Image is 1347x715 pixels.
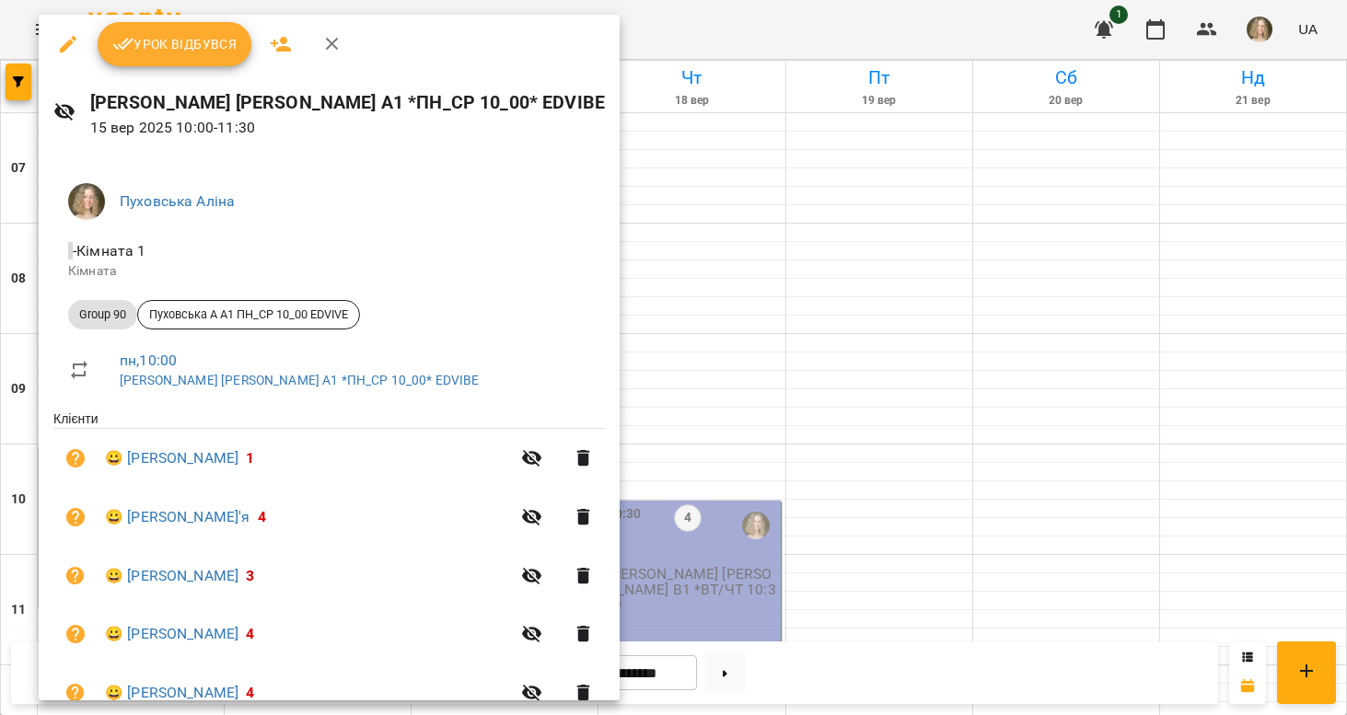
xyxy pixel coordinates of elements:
[68,262,590,281] p: Кімната
[246,449,254,467] span: 1
[53,554,98,598] button: Візит ще не сплачено. Додати оплату?
[120,373,480,387] a: [PERSON_NAME] [PERSON_NAME] А1 *ПН_СР 10_00* EDVIBE
[105,447,238,469] a: 😀 [PERSON_NAME]
[105,623,238,645] a: 😀 [PERSON_NAME]
[68,242,150,259] span: - Кімната 1
[68,306,137,323] span: Group 90
[246,625,254,642] span: 4
[137,300,360,329] div: Пуховська А А1 ПН_СР 10_00 EDVIVE
[53,671,98,715] button: Візит ще не сплачено. Додати оплату?
[112,33,238,55] span: Урок відбувся
[53,495,98,539] button: Візит ще не сплачено. Додати оплату?
[53,436,98,480] button: Візит ще не сплачено. Додати оплату?
[120,192,235,210] a: Пуховська Аліна
[90,88,606,117] h6: [PERSON_NAME] [PERSON_NAME] А1 *ПН_СР 10_00* EDVIBE
[105,506,250,528] a: 😀 [PERSON_NAME]'я
[90,117,606,139] p: 15 вер 2025 10:00 - 11:30
[258,508,266,525] span: 4
[68,183,105,220] img: 08679fde8b52750a6ba743e232070232.png
[53,612,98,656] button: Візит ще не сплачено. Додати оплату?
[120,352,177,369] a: пн , 10:00
[98,22,252,66] button: Урок відбувся
[138,306,359,323] span: Пуховська А А1 ПН_СР 10_00 EDVIVE
[246,567,254,584] span: 3
[246,684,254,701] span: 4
[105,682,238,704] a: 😀 [PERSON_NAME]
[105,565,238,587] a: 😀 [PERSON_NAME]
